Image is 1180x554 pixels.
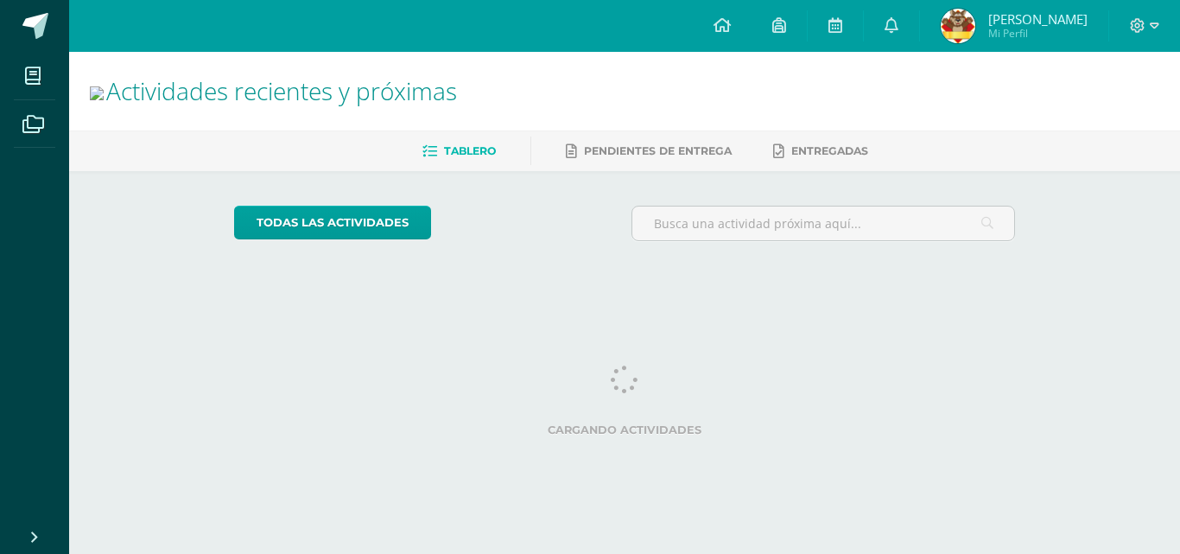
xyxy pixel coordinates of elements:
[584,144,732,157] span: Pendientes de entrega
[444,144,496,157] span: Tablero
[234,206,431,239] a: todas las Actividades
[941,9,975,43] img: 55cd4609078b6f5449d0df1f1668bde8.png
[632,207,1015,240] input: Busca una actividad próxima aquí...
[773,137,868,165] a: Entregadas
[422,137,496,165] a: Tablero
[90,86,104,100] img: bow.png
[988,10,1088,28] span: [PERSON_NAME]
[566,137,732,165] a: Pendientes de entrega
[234,423,1016,436] label: Cargando actividades
[988,26,1088,41] span: Mi Perfil
[106,74,457,107] span: Actividades recientes y próximas
[791,144,868,157] span: Entregadas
